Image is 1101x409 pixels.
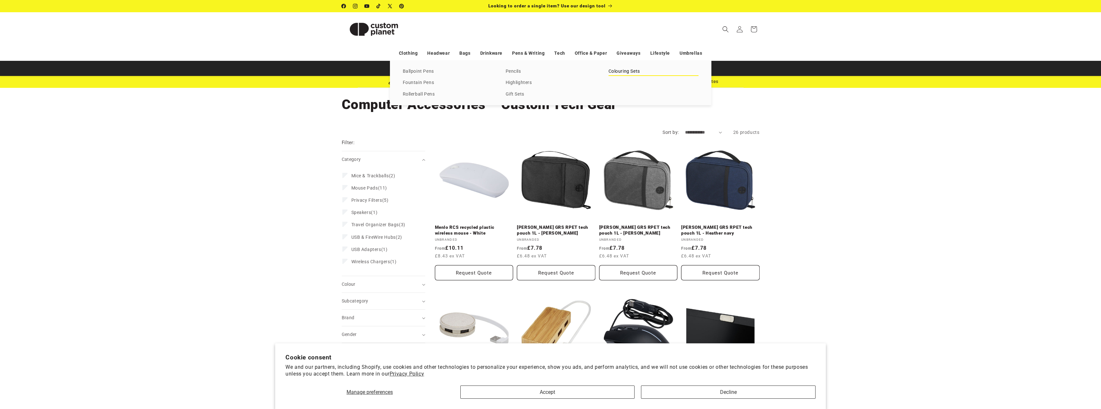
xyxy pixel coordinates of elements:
[506,79,596,87] a: Highlighters
[609,67,699,76] a: Colouring Sets
[351,197,389,203] span: (5)
[506,67,596,76] a: Pencils
[285,364,816,377] p: We and our partners, including Shopify, use cookies and other technologies to personalize your ex...
[435,265,513,280] button: Request Quote
[351,259,397,265] span: (1)
[617,48,640,59] a: Giveaways
[285,354,816,361] h2: Cookie consent
[390,371,424,377] a: Privacy Policy
[351,185,378,191] span: Mouse Pads
[342,157,361,162] span: Category
[512,48,545,59] a: Pens & Writing
[351,210,371,215] span: Speakers
[399,48,418,59] a: Clothing
[347,389,393,395] span: Manage preferences
[718,22,733,36] summary: Search
[575,48,607,59] a: Office & Paper
[342,151,425,168] summary: Category (0 selected)
[517,225,595,236] a: [PERSON_NAME] GRS RPET tech pouch 1L - [PERSON_NAME]
[342,326,425,343] summary: Gender (0 selected)
[641,386,815,399] button: Decline
[351,246,388,252] span: (1)
[403,90,493,99] a: Rollerball Pens
[342,332,357,337] span: Gender
[342,293,425,309] summary: Subcategory (0 selected)
[733,130,760,135] span: 26 products
[351,235,396,240] span: USB & FireWire Hubs
[460,386,635,399] button: Accept
[339,12,408,46] a: Custom Planet
[680,48,702,59] a: Umbrellas
[599,225,678,236] a: [PERSON_NAME] GRS RPET tech pouch 1L - [PERSON_NAME]
[351,173,395,179] span: (2)
[342,276,425,293] summary: Colour (0 selected)
[506,90,596,99] a: Gift Sets
[351,209,378,215] span: (1)
[342,139,355,146] h2: Filter:
[650,48,670,59] a: Lifestyle
[488,3,606,8] span: Looking to order a single item? Use our design tool
[435,225,513,236] a: Menlo RCS recycled plastic wireless mouse - White
[517,265,595,280] button: Request Quote
[994,339,1101,409] iframe: Chat Widget
[351,222,399,227] span: Travel Organizer Bags
[351,185,387,191] span: (11)
[351,173,389,178] span: Mice & Trackballs
[351,259,390,264] span: Wireless Chargers
[459,48,470,59] a: Bags
[342,15,406,44] img: Custom Planet
[681,225,760,236] a: [PERSON_NAME] GRS RPET tech pouch 1L - Heather navy
[342,298,368,303] span: Subcategory
[427,48,450,59] a: Headwear
[342,315,355,320] span: Brand
[403,67,493,76] a: Ballpoint Pens
[285,386,454,399] button: Manage preferences
[480,48,502,59] a: Drinkware
[351,198,382,203] span: Privacy Filters
[342,310,425,326] summary: Brand (0 selected)
[403,79,493,87] a: Fountain Pens
[351,234,402,240] span: (2)
[351,247,381,252] span: USB Adapters
[342,282,356,287] span: Colour
[681,265,760,280] button: Request Quote
[351,222,405,228] span: (3)
[599,265,678,280] button: Request Quote
[554,48,565,59] a: Tech
[663,130,679,135] label: Sort by:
